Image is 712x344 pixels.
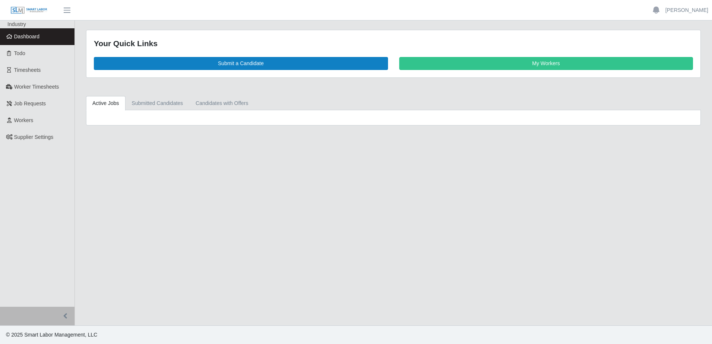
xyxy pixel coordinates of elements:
a: Active Jobs [86,96,125,111]
img: SLM Logo [10,6,48,15]
a: Submitted Candidates [125,96,190,111]
a: My Workers [399,57,693,70]
span: Todo [14,50,25,56]
span: Job Requests [14,101,46,106]
span: Worker Timesheets [14,84,59,90]
a: Candidates with Offers [189,96,254,111]
a: Submit a Candidate [94,57,388,70]
span: © 2025 Smart Labor Management, LLC [6,332,97,338]
span: Industry [7,21,26,27]
span: Dashboard [14,34,40,39]
a: [PERSON_NAME] [665,6,708,14]
div: Your Quick Links [94,38,693,50]
span: Workers [14,117,34,123]
span: Timesheets [14,67,41,73]
span: Supplier Settings [14,134,54,140]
